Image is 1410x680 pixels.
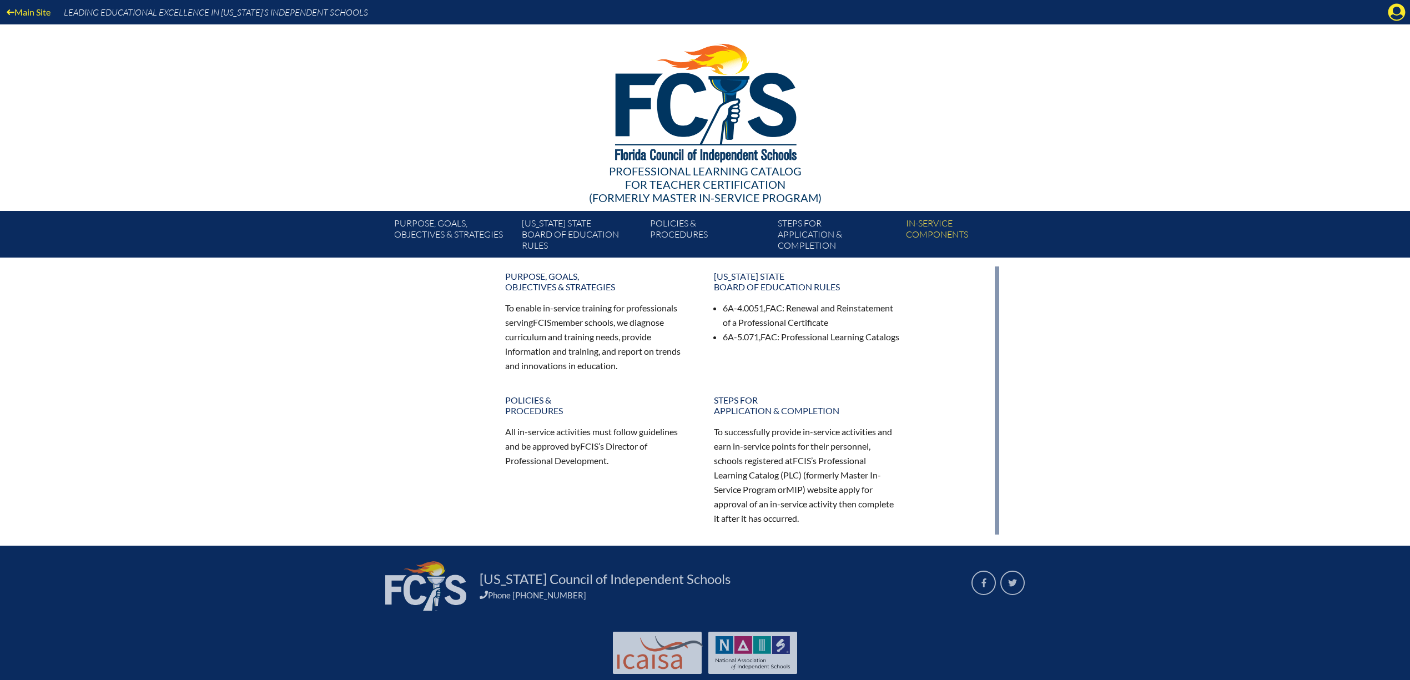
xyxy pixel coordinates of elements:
[707,390,907,420] a: Steps forapplication & completion
[714,425,900,525] p: To successfully provide in-service activities and earn in-service points for their personnel, sch...
[707,266,907,296] a: [US_STATE] StateBoard of Education rules
[505,425,692,468] p: All in-service activities must follow guidelines and be approved by ’s Director of Professional D...
[498,266,698,296] a: Purpose, goals,objectives & strategies
[716,636,790,669] img: NAIS Logo
[617,636,703,669] img: Int'l Council Advancing Independent School Accreditation logo
[766,303,782,313] span: FAC
[580,441,598,451] span: FCIS
[2,4,55,19] a: Main Site
[625,178,785,191] span: for Teacher Certification
[1388,3,1406,21] svg: Manage account
[498,390,698,420] a: Policies &Procedures
[761,331,777,342] span: FAC
[591,24,820,176] img: FCISlogo221.eps
[475,570,735,588] a: [US_STATE] Council of Independent Schools
[723,330,900,344] li: 6A-5.071, : Professional Learning Catalogs
[786,484,803,495] span: MIP
[480,590,958,600] div: Phone [PHONE_NUMBER]
[646,215,773,258] a: Policies &Procedures
[517,215,645,258] a: [US_STATE] StateBoard of Education rules
[390,215,517,258] a: Purpose, goals,objectives & strategies
[533,317,551,328] span: FCIS
[723,301,900,330] li: 6A-4.0051, : Renewal and Reinstatement of a Professional Certificate
[505,301,692,372] p: To enable in-service training for professionals serving member schools, we diagnose curriculum an...
[385,164,1025,204] div: Professional Learning Catalog (formerly Master In-service Program)
[793,455,811,466] span: FCIS
[902,215,1029,258] a: In-servicecomponents
[385,561,466,611] img: FCIS_logo_white
[783,470,799,480] span: PLC
[773,215,901,258] a: Steps forapplication & completion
